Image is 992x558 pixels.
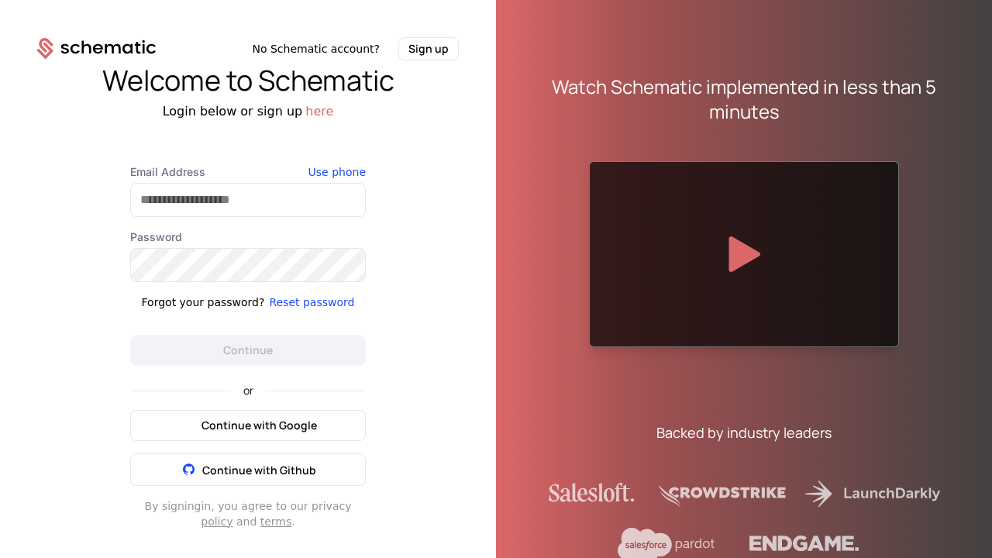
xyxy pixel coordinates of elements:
[202,463,316,477] span: Continue with Github
[308,164,366,180] button: Use phone
[130,410,366,441] button: Continue with Google
[130,229,366,245] label: Password
[201,515,232,528] a: policy
[533,74,955,124] div: Watch Schematic implemented in less than 5 minutes
[130,498,366,529] div: By signing in , you agree to our privacy and .
[130,164,366,180] label: Email Address
[656,422,832,443] div: Backed by industry leaders
[231,385,266,396] span: or
[269,294,354,310] button: Reset password
[130,335,366,366] button: Continue
[398,37,459,60] button: Sign up
[201,418,317,433] span: Continue with Google
[142,294,265,310] div: Forgot your password?
[305,102,333,121] button: here
[130,453,366,486] button: Continue with Github
[252,41,380,57] span: No Schematic account?
[260,515,292,528] a: terms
